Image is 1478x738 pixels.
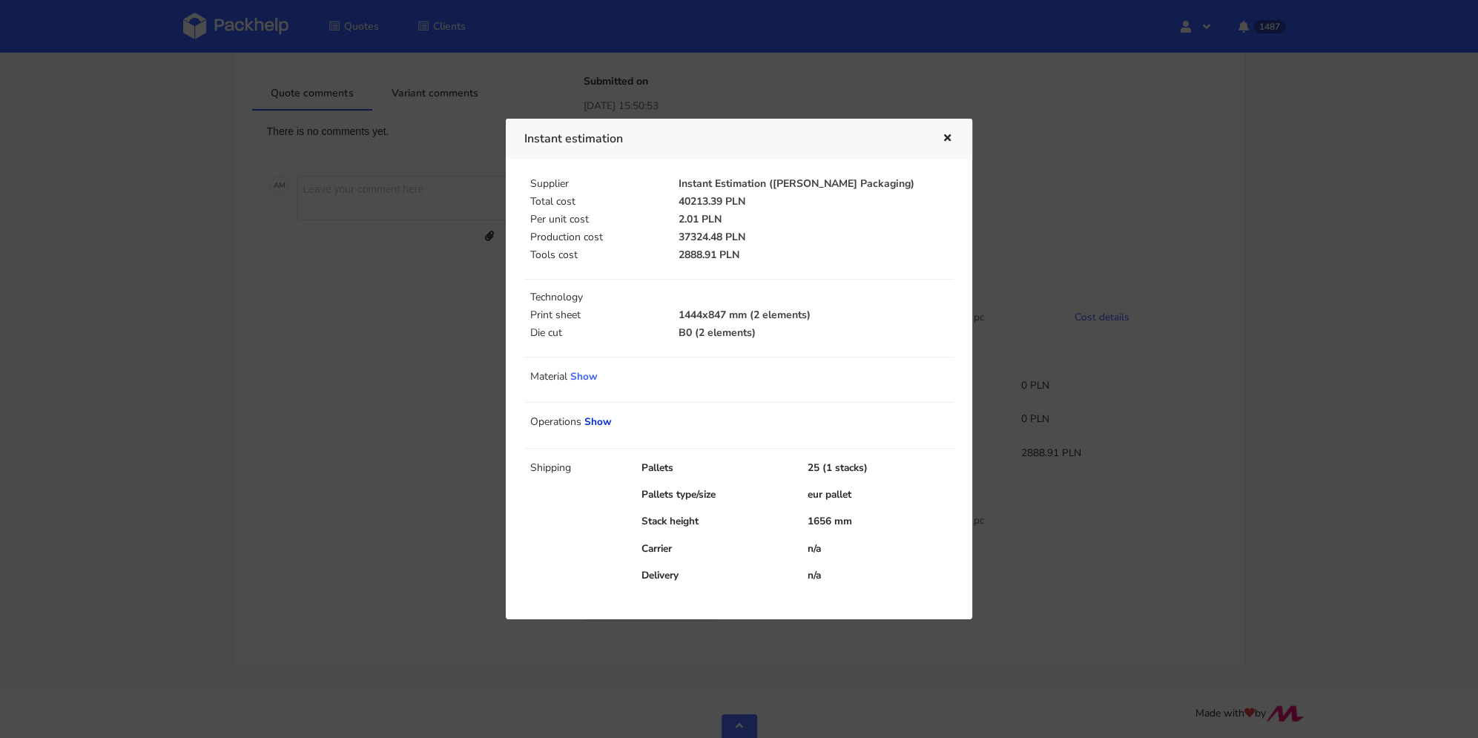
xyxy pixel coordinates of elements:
a: Show [584,415,612,429]
p: Tools cost [530,249,661,261]
p: Total cost [530,196,661,208]
p: Production cost [530,231,661,243]
p: 40213.39 PLN [679,196,954,208]
p: Die cut [530,327,661,339]
p: Print sheet [530,309,661,321]
p: 2.01 PLN [679,214,954,225]
div: Pallets type/size [631,487,798,502]
div: eur pallet [797,487,964,502]
p: Technology [530,291,957,303]
div: 1656 mm [797,514,964,529]
p: 1444x847 mm (2 elements) [679,309,954,321]
span: Shipping [530,461,571,475]
p: Per unit cost [530,214,661,225]
div: Pallets [631,461,798,475]
div: Carrier [631,541,798,556]
div: n/a [797,568,964,583]
p: B0 (2 elements) [679,327,954,339]
span: Material [530,369,567,383]
h3: Instant estimation [524,128,920,149]
span: Operations [530,415,581,429]
div: n/a [797,541,964,556]
p: Instant Estimation ([PERSON_NAME] Packaging) [679,178,954,190]
p: Supplier [530,178,661,190]
div: Delivery [631,568,798,583]
p: 2888.91 PLN [679,249,954,261]
a: Show [570,369,598,383]
div: 25 (1 stacks) [797,461,964,475]
div: Stack height [631,514,798,529]
p: 37324.48 PLN [679,231,954,243]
